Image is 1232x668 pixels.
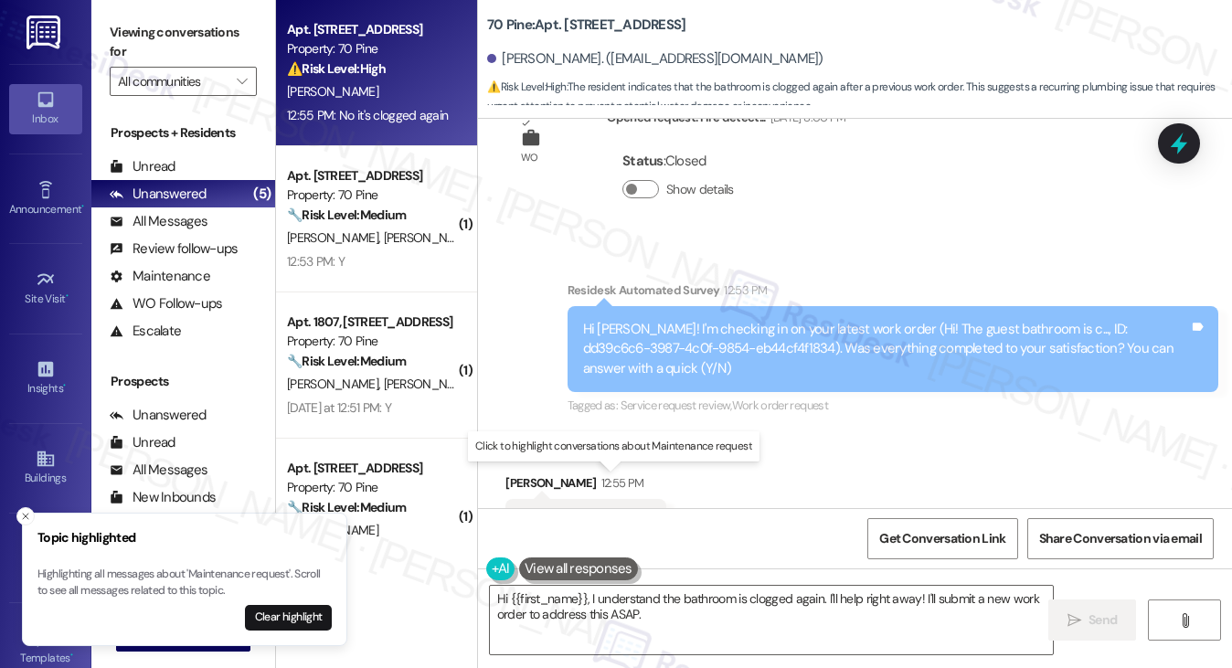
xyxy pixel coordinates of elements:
[110,461,207,480] div: All Messages
[287,186,456,205] div: Property: 70 Pine
[487,80,566,94] strong: ⚠️ Risk Level: High
[110,267,210,286] div: Maintenance
[9,443,82,493] a: Buildings
[91,123,275,143] div: Prospects + Residents
[110,157,175,176] div: Unread
[879,529,1005,548] span: Get Conversation Link
[110,433,175,452] div: Unread
[110,294,222,313] div: WO Follow-ups
[110,406,207,425] div: Unanswered
[70,649,73,662] span: •
[91,372,275,391] div: Prospects
[287,60,386,77] strong: ⚠️ Risk Level: High
[719,281,767,300] div: 12:53 PM
[621,398,732,413] span: Service request review ,
[622,147,741,175] div: : Closed
[505,473,666,499] div: [PERSON_NAME]
[622,152,664,170] b: Status
[487,16,685,35] b: 70 Pine: Apt. [STREET_ADDRESS]
[867,518,1017,559] button: Get Conversation Link
[287,107,448,123] div: 12:55 PM: No it's clogged again
[118,67,228,96] input: All communities
[287,207,406,223] strong: 🔧 Risk Level: Medium
[287,353,406,369] strong: 🔧 Risk Level: Medium
[1048,599,1137,641] button: Send
[384,229,475,246] span: [PERSON_NAME]
[287,39,456,58] div: Property: 70 Pine
[110,322,181,341] div: Escalate
[9,534,82,583] a: Leads
[1027,518,1214,559] button: Share Conversation via email
[9,264,82,313] a: Site Visit •
[583,320,1189,378] div: Hi [PERSON_NAME]! I'm checking in on your latest work order (Hi! The guest bathroom is c..., ID: ...
[597,473,644,493] div: 12:55 PM
[110,18,257,67] label: Viewing conversations for
[287,332,456,351] div: Property: 70 Pine
[110,212,207,231] div: All Messages
[287,20,456,39] div: Apt. [STREET_ADDRESS]
[490,586,1054,654] textarea: Hi {{first_name}}, I understand the bathroom is clogged again. I'll help right away! I'll submit ...
[384,376,475,392] span: [PERSON_NAME]
[287,478,456,497] div: Property: 70 Pine
[487,49,823,69] div: [PERSON_NAME]. ([EMAIL_ADDRESS][DOMAIN_NAME])
[1178,613,1192,628] i: 
[110,185,207,204] div: Unanswered
[287,253,345,270] div: 12:53 PM: Y
[16,507,35,525] button: Close toast
[110,488,216,507] div: New Inbounds
[1067,613,1081,628] i: 
[9,354,82,403] a: Insights •
[287,229,384,246] span: [PERSON_NAME]
[249,180,275,208] div: (5)
[37,567,332,599] p: Highlighting all messages about 'Maintenance request'. Scroll to see all messages related to this...
[287,399,391,416] div: [DATE] at 12:51 PM: Y
[66,290,69,302] span: •
[287,313,456,332] div: Apt. 1807, [STREET_ADDRESS]
[607,108,845,133] div: Opened request: Fire detect...
[568,281,1218,306] div: Residesk Automated Survey
[110,239,238,259] div: Review follow-ups
[63,379,66,392] span: •
[37,528,332,547] h3: Topic highlighted
[237,74,247,89] i: 
[732,398,828,413] span: Work order request
[287,166,456,186] div: Apt. [STREET_ADDRESS]
[666,180,734,199] label: Show details
[81,200,84,213] span: •
[245,605,332,631] button: Clear highlight
[27,16,64,49] img: ResiDesk Logo
[287,459,456,478] div: Apt. [STREET_ADDRESS]
[475,439,752,454] p: Click to highlight conversations about Maintenance request
[287,376,384,392] span: [PERSON_NAME]
[9,84,82,133] a: Inbox
[568,392,1218,419] div: Tagged as:
[521,148,538,167] div: WO
[1039,529,1202,548] span: Share Conversation via email
[287,499,406,515] strong: 🔧 Risk Level: Medium
[1089,610,1117,630] span: Send
[487,78,1232,117] span: : The resident indicates that the bathroom is clogged again after a previous work order. This sug...
[287,83,378,100] span: [PERSON_NAME]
